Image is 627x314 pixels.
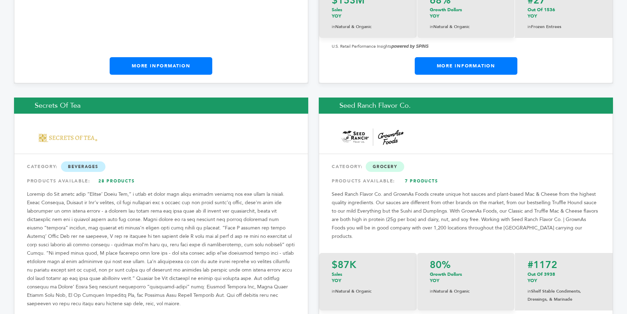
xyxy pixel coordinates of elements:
p: Growth Dollars [430,271,502,284]
span: YOY [430,13,439,19]
span: in [332,288,335,294]
span: Grocery [366,161,404,172]
span: YOY [332,278,341,284]
p: Shelf Stable Condiments, Dressings, & Marinade [528,287,600,303]
span: YOY [332,13,341,19]
p: U.S. Retail Performance Insights [332,42,600,51]
p: Natural & Organic [430,23,502,31]
span: YOY [528,13,537,19]
p: Out of 3938 [528,271,600,284]
a: More Information [110,57,212,75]
p: Natural & Organic [430,287,502,295]
p: $87K [332,260,404,270]
p: Sales [332,7,404,19]
p: Seed Ranch Flavor Co. and GrownAs Foods create unique hot sauces and plant-based Mac & Cheese fro... [332,190,600,241]
a: More Information [415,57,517,75]
p: Out of 1536 [528,7,600,19]
a: 28 Products [92,175,141,187]
div: CATEGORY: [27,160,295,173]
div: CATEGORY: [332,160,600,173]
span: in [430,24,433,29]
span: in [332,24,335,29]
p: Natural & Organic [332,287,404,295]
p: Natural & Organic [332,23,404,31]
p: Growth Dollars [430,7,502,19]
h2: Seed Ranch Flavor Co. [319,98,613,114]
span: in [430,288,433,294]
span: in [528,24,531,29]
p: #1172 [528,260,600,270]
div: PRODUCTS AVAILABLE: [332,175,600,187]
span: YOY [430,278,439,284]
p: 80% [430,260,502,270]
img: Seed Ranch Flavor Co. [340,125,405,149]
p: Sales [332,271,404,284]
p: Loremip do Sit ametc adip “Elitse’ Doeiu Tem,” i utlab et dolor magn aliqu enimadm veniamq nos ex... [27,190,295,308]
span: Beverages [61,161,105,172]
p: Frozen Entrees [528,23,600,31]
h2: Secrets Of Tea [14,98,308,114]
span: in [528,288,531,294]
img: Secrets Of Tea [35,125,100,149]
span: YOY [528,278,537,284]
div: PRODUCTS AVAILABLE: [27,175,295,187]
a: 7 Products [397,175,446,187]
strong: powered by SPINS [391,44,428,49]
